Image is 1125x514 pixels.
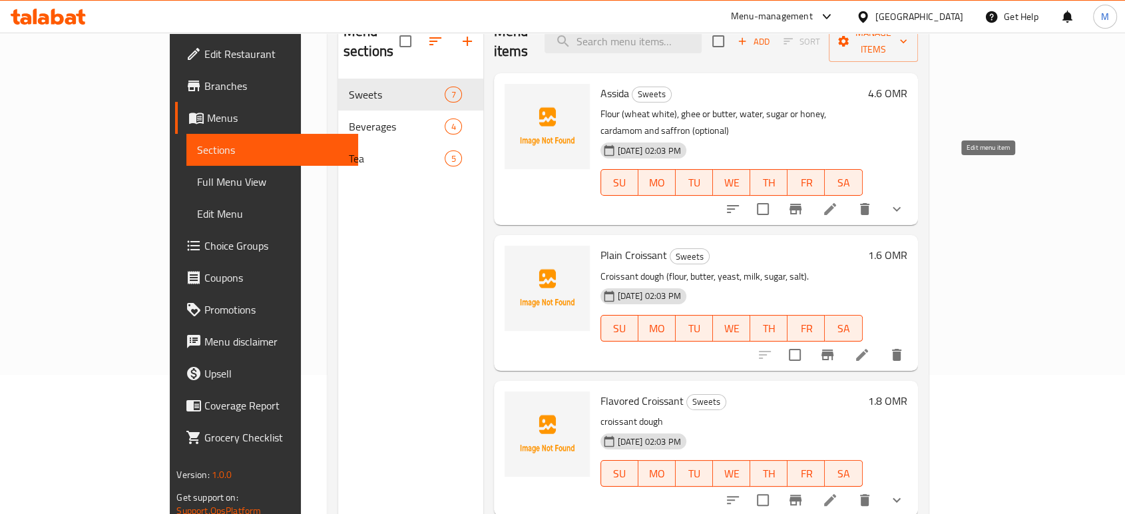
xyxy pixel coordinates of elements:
a: Choice Groups [175,230,357,262]
span: Select all sections [391,27,419,55]
a: Sections [186,134,357,166]
span: TU [681,464,708,483]
button: FR [787,315,825,342]
span: Sort sections [419,25,451,57]
button: Manage items [829,21,918,62]
button: SU [600,169,638,196]
span: Sweets [632,87,671,102]
span: Coverage Report [204,397,347,413]
div: Sweets [686,394,726,410]
span: FR [793,173,819,192]
a: Coupons [175,262,357,294]
span: 4 [445,121,461,133]
button: Branch-specific-item [780,193,811,225]
span: Sweets [670,249,709,264]
span: Menus [207,110,347,126]
button: SU [600,315,638,342]
span: 1.0.0 [212,466,232,483]
span: Get support on: [176,489,238,506]
nav: Menu sections [338,73,483,180]
span: Beverages [349,119,445,134]
span: FR [793,464,819,483]
span: MO [644,319,670,338]
button: SU [600,460,638,487]
div: Sweets7 [338,79,483,111]
a: Branches [175,70,357,102]
span: Promotions [204,302,347,318]
span: Edit Menu [197,206,347,222]
span: WE [718,319,745,338]
svg: Show Choices [889,201,905,217]
button: TH [750,460,787,487]
div: items [445,119,461,134]
a: Promotions [175,294,357,326]
span: Sweets [349,87,445,103]
span: Version: [176,466,209,483]
div: items [445,87,461,103]
h6: 1.8 OMR [868,391,907,410]
a: Edit menu item [854,347,870,363]
span: Upsell [204,366,347,382]
span: Plain Croissant [600,245,667,265]
button: TH [750,169,787,196]
span: TH [756,464,782,483]
span: Choice Groups [204,238,347,254]
span: Select section [704,27,732,55]
button: show more [881,193,913,225]
span: Add [736,34,772,49]
span: M [1101,9,1109,24]
svg: Show Choices [889,492,905,508]
span: SU [606,319,633,338]
h2: Menu sections [343,21,399,61]
button: TU [676,460,713,487]
span: MO [644,464,670,483]
button: WE [713,315,750,342]
span: SA [830,173,857,192]
span: FR [793,319,819,338]
div: Menu-management [731,9,813,25]
h6: 4.6 OMR [868,84,907,103]
span: Select section first [775,31,829,52]
button: WE [713,460,750,487]
button: SA [825,315,862,342]
button: SA [825,169,862,196]
div: Sweets [670,248,710,264]
span: Manage items [839,25,907,58]
span: TH [756,319,782,338]
span: SU [606,464,633,483]
button: sort-choices [717,193,749,225]
div: items [445,150,461,166]
span: Assida [600,83,629,103]
div: [GEOGRAPHIC_DATA] [875,9,963,24]
span: Add item [732,31,775,52]
button: MO [638,169,676,196]
span: Flavored Croissant [600,391,684,411]
a: Menu disclaimer [175,326,357,358]
span: Select to update [749,486,777,514]
button: MO [638,460,676,487]
a: Upsell [175,358,357,389]
span: Full Menu View [197,174,347,190]
span: [DATE] 02:03 PM [612,435,686,448]
img: Flavored Croissant [505,391,590,477]
a: Edit menu item [822,492,838,508]
button: TH [750,315,787,342]
button: TU [676,169,713,196]
p: croissant dough [600,413,863,430]
h6: 1.6 OMR [868,246,907,264]
a: Full Menu View [186,166,357,198]
div: Beverages4 [338,111,483,142]
button: FR [787,460,825,487]
button: Add [732,31,775,52]
h2: Menu items [494,21,529,61]
a: Coverage Report [175,389,357,421]
input: search [545,30,702,53]
span: [DATE] 02:03 PM [612,144,686,157]
span: Coupons [204,270,347,286]
span: Grocery Checklist [204,429,347,445]
img: Assida [505,84,590,169]
a: Edit Restaurant [175,38,357,70]
span: WE [718,464,745,483]
span: Sections [197,142,347,158]
span: Branches [204,78,347,94]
